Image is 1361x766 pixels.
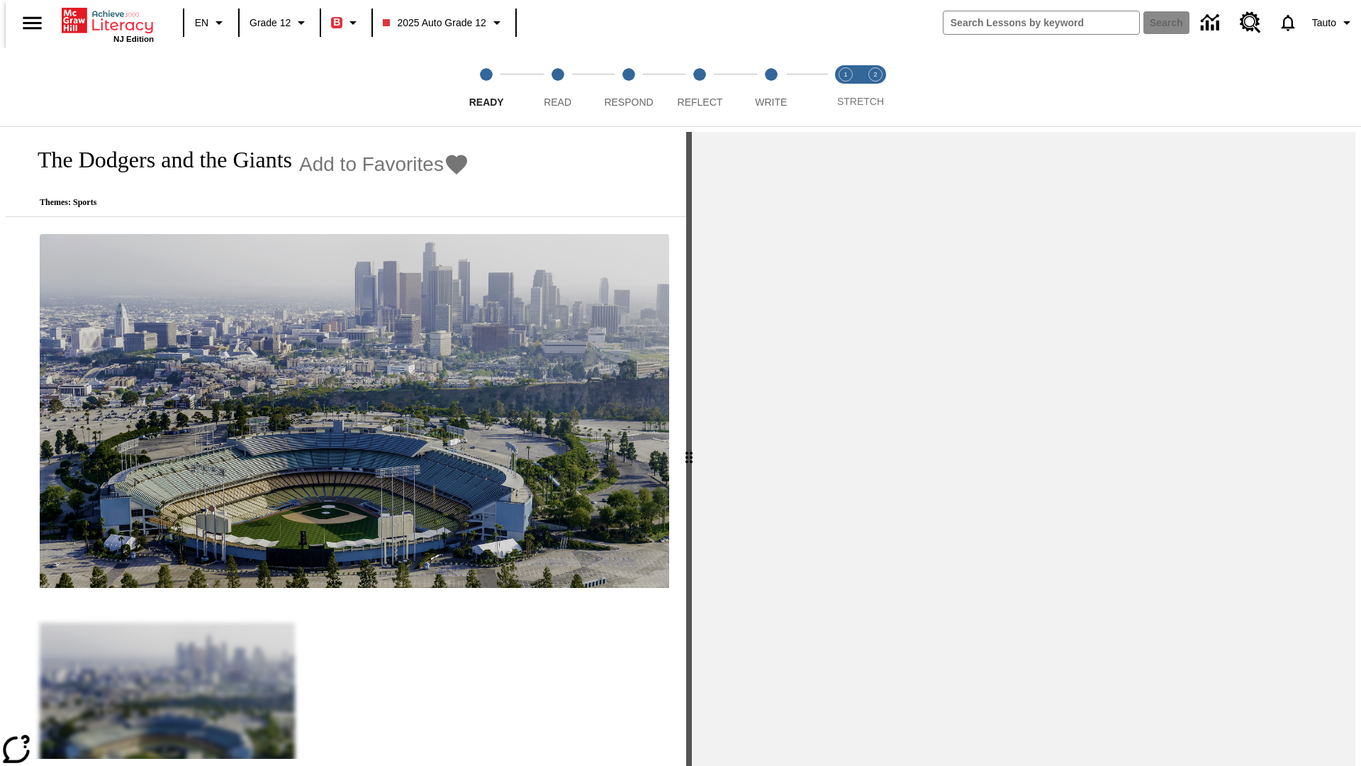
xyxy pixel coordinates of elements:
button: Ready step 1 of 5 [445,48,527,126]
input: search field [943,11,1139,34]
button: Stretch Read step 1 of 2 [825,48,866,126]
button: Language: EN, Select a language [189,10,234,35]
span: Write [755,96,787,108]
span: B [333,13,340,31]
button: Class: 2025 Auto Grade 12, Select your class [377,10,510,35]
button: Respond step 3 of 5 [588,48,670,126]
span: 2025 Auto Grade 12 [383,16,486,30]
text: 2 [873,71,877,78]
a: Notifications [1270,4,1306,41]
span: Ready [469,96,504,108]
button: Write step 5 of 5 [730,48,812,126]
p: Themes: Sports [23,197,469,208]
button: Add to Favorites - The Dodgers and the Giants [299,152,469,177]
h1: The Dodgers and the Giants [23,147,292,173]
button: Boost Class color is red. Change class color [325,10,367,35]
div: reading [6,132,686,759]
button: Grade: Grade 12, Select a grade [244,10,315,35]
span: EN [195,16,208,30]
button: Stretch Respond step 2 of 2 [855,48,896,126]
span: Grade 12 [250,16,291,30]
button: Reflect step 4 of 5 [659,48,741,126]
text: 1 [844,71,847,78]
div: Home [62,5,154,43]
button: Read step 2 of 5 [516,48,598,126]
a: Resource Center, Will open in new tab [1231,4,1270,42]
span: Reflect [678,96,723,108]
div: activity [692,132,1355,766]
div: Press Enter or Spacebar and then press right and left arrow keys to move the slider [686,132,692,766]
img: Dodgers stadium. [40,234,669,589]
button: Open side menu [11,2,53,44]
span: STRETCH [837,96,884,107]
span: NJ Edition [113,35,154,43]
button: Profile/Settings [1306,10,1361,35]
span: Respond [604,96,653,108]
span: Add to Favorites [299,153,444,176]
span: Tauto [1312,16,1336,30]
a: Data Center [1192,4,1231,43]
span: Read [544,96,571,108]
